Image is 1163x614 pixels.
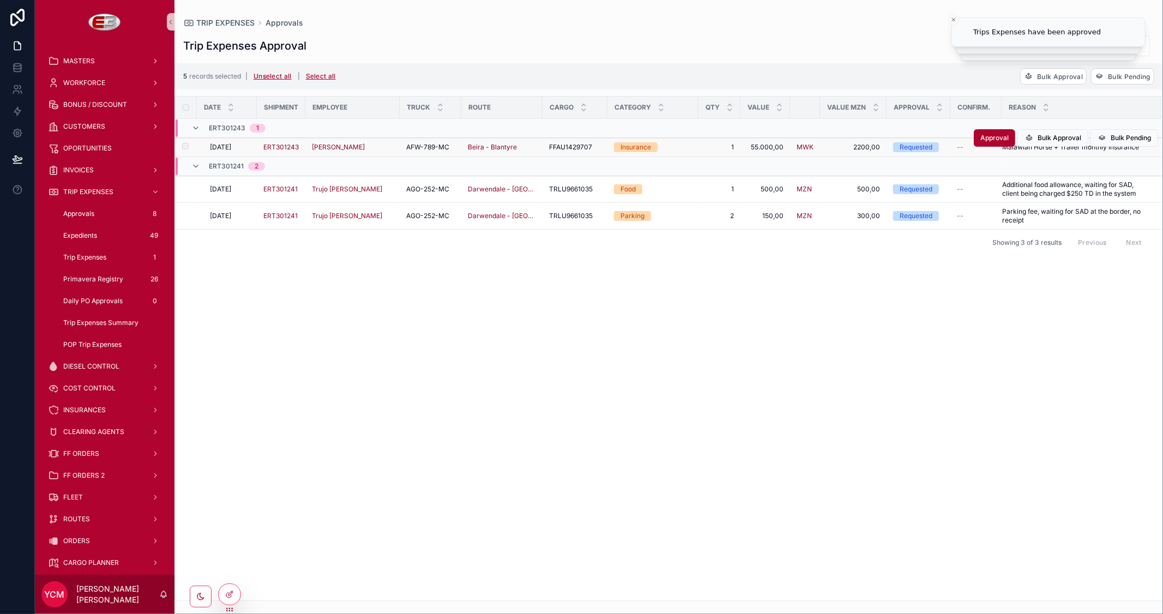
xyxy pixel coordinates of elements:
div: 1 [256,124,259,133]
span: 500,00 [747,185,784,194]
span: AGO-252-MC [406,212,449,220]
span: ERT301243 [209,124,245,133]
span: 2200,00 [827,143,880,152]
a: Trujo [PERSON_NAME] [312,212,393,220]
span: FF ORDERS 2 [63,471,105,480]
a: MZN [797,185,814,194]
a: FLEET [41,487,168,507]
span: Daily PO Approvals [63,297,123,305]
a: AGO-252-MC [406,185,455,194]
a: -- [957,143,995,152]
a: Trip Expenses1 [55,248,168,267]
div: 49 [147,229,161,242]
a: Trip Expenses Summary [55,313,168,333]
span: TRLU9661035 [549,185,593,194]
a: [PERSON_NAME] [312,143,365,152]
a: 1 [705,143,734,152]
a: COST CONTROL [41,378,168,398]
a: MWK [797,143,814,152]
span: TRLU9661035 [549,212,593,220]
div: scrollable content [35,44,174,575]
span: -- [957,185,963,194]
div: 2 [255,162,258,171]
span: AGO-252-MC [406,185,449,194]
button: Unselect all [250,68,296,85]
a: Food [614,184,692,194]
span: Expedients [63,231,97,240]
span: Reason [1009,103,1036,112]
span: 1 [705,185,734,194]
span: Confirm. [957,103,990,112]
a: POP Trip Expenses [55,335,168,354]
span: TRIP EXPENSES [63,188,113,196]
a: Expedients49 [55,226,168,245]
a: Darwendale - [GEOGRAPHIC_DATA] [468,212,536,220]
button: Bulk Pending [1090,129,1158,147]
a: TRIP EXPENSES [183,17,255,28]
a: CUSTOMERS [41,117,168,136]
a: TRIP EXPENSES [41,182,168,202]
a: 500,00 [827,185,880,194]
a: ORDERS [41,531,168,551]
h1: Trip Expenses Approval [183,38,306,53]
a: Malawian Horse + Trailer monthly insurance [1002,143,1148,152]
a: 150,00 [747,212,784,220]
span: ORDERS [63,537,90,545]
a: TRLU9661035 [549,212,601,220]
a: MZN [797,212,812,220]
span: Truck [407,103,430,112]
a: 300,00 [827,212,880,220]
button: Approval [974,129,1015,147]
span: Category [614,103,651,112]
a: Beira - Blantyre [468,143,517,152]
a: Requested [893,142,944,152]
button: Bulk Approval [1017,129,1088,147]
a: [DATE] [210,143,250,152]
a: AFW-789-MC [406,143,455,152]
a: Additional food allowance, waiting for SAD, client being charged $250 TD in the system [1002,180,1148,198]
span: AFW-789-MC [406,143,449,152]
span: INSURANCES [63,406,106,414]
a: Trujo [PERSON_NAME] [312,185,393,194]
button: Select all [302,68,340,85]
a: Insurance [614,142,692,152]
a: Trujo [PERSON_NAME] [312,212,382,220]
a: Approvals8 [55,204,168,224]
a: CARGO PLANNER [41,553,168,573]
span: Qty [706,103,720,112]
a: Parking fee, waiting for SAD at the border, no receipt [1002,207,1148,225]
span: Employee [312,103,347,112]
span: -- [957,212,963,220]
span: Approval [980,134,1009,142]
a: MZN [797,185,812,194]
span: BONUS / DISCOUNT [63,100,127,109]
div: Insurance [620,142,651,152]
span: Value MZN [827,103,866,112]
span: DIESEL CONTROL [63,362,119,371]
span: Approval [894,103,930,112]
a: Darwendale - [GEOGRAPHIC_DATA] [468,185,536,194]
a: ERT301243 [263,143,299,152]
a: FFAU1429707 [549,143,601,152]
span: Approvals [63,209,94,218]
span: ROUTES [63,515,90,523]
div: 1 [148,251,161,264]
a: ERT301241 [263,185,299,194]
span: Trip Expenses Summary [63,318,138,327]
button: Bulk Pending [1091,68,1154,85]
a: TRLU9661035 [549,185,601,194]
span: FFAU1429707 [549,143,592,152]
span: | [298,72,300,80]
span: Trujo [PERSON_NAME] [312,185,382,194]
div: Requested [900,211,932,221]
a: MZN [797,212,814,220]
span: CUSTOMERS [63,122,105,131]
span: Date [204,103,221,112]
a: Requested [893,211,944,221]
span: COST CONTROL [63,384,116,393]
